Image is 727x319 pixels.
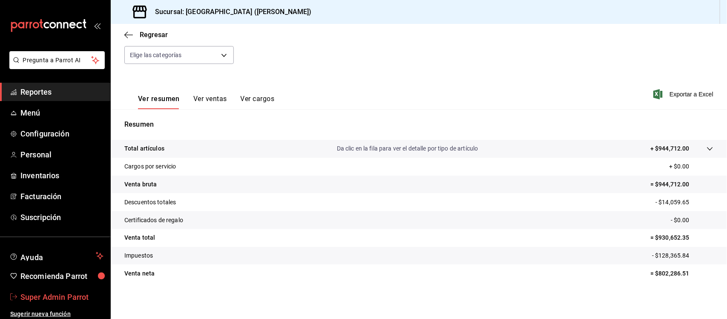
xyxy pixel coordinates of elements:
[671,216,713,225] p: - $0.00
[20,270,103,282] span: Recomienda Parrot
[140,31,168,39] span: Regresar
[124,144,164,153] p: Total artículos
[20,291,103,303] span: Super Admin Parrot
[20,251,92,261] span: Ayuda
[124,119,713,130] p: Resumen
[148,7,312,17] h3: Sucursal: [GEOGRAPHIC_DATA] ([PERSON_NAME])
[124,269,155,278] p: Venta neta
[241,95,275,109] button: Ver cargos
[124,251,153,260] p: Impuestos
[23,56,92,65] span: Pregunta a Parrot AI
[124,216,183,225] p: Certificados de regalo
[20,149,103,160] span: Personal
[124,162,176,171] p: Cargos por servicio
[650,144,690,153] p: + $944,712.00
[124,198,176,207] p: Descuentos totales
[124,31,168,39] button: Regresar
[650,233,713,242] p: = $930,652.35
[20,86,103,98] span: Reportes
[138,95,180,109] button: Ver resumen
[20,128,103,139] span: Configuración
[655,198,713,207] p: - $14,059.65
[138,95,274,109] div: navigation tabs
[337,144,478,153] p: Da clic en la fila para ver el detalle por tipo de artículo
[655,89,713,99] button: Exportar a Excel
[650,180,713,189] p: = $944,712.00
[669,162,713,171] p: + $0.00
[124,233,155,242] p: Venta total
[6,62,105,71] a: Pregunta a Parrot AI
[650,269,713,278] p: = $802,286.51
[124,180,157,189] p: Venta bruta
[20,107,103,119] span: Menú
[20,191,103,202] span: Facturación
[193,95,227,109] button: Ver ventas
[9,51,105,69] button: Pregunta a Parrot AI
[20,170,103,181] span: Inventarios
[10,310,103,319] span: Sugerir nueva función
[94,22,101,29] button: open_drawer_menu
[652,251,713,260] p: - $128,365.84
[130,51,182,59] span: Elige las categorías
[20,212,103,223] span: Suscripción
